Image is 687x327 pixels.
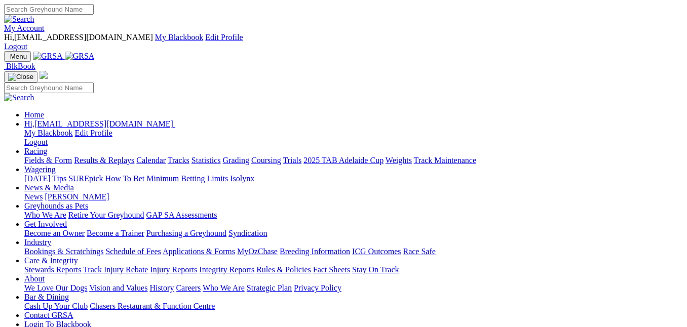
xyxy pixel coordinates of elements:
a: Industry [24,238,51,247]
a: We Love Our Dogs [24,283,87,292]
a: Become an Owner [24,229,85,237]
a: Tracks [168,156,189,165]
a: Fact Sheets [313,265,350,274]
a: Get Involved [24,220,67,228]
a: Care & Integrity [24,256,78,265]
div: Get Involved [24,229,683,238]
a: Bar & Dining [24,293,69,301]
a: Cash Up Your Club [24,302,88,310]
button: Toggle navigation [4,51,31,62]
img: Search [4,93,34,102]
a: BlkBook [4,62,35,70]
a: [PERSON_NAME] [45,192,109,201]
a: Retire Your Greyhound [68,211,144,219]
a: News [24,192,43,201]
a: Track Maintenance [414,156,476,165]
a: Coursing [251,156,281,165]
div: Care & Integrity [24,265,683,274]
span: Hi, [EMAIL_ADDRESS][DOMAIN_NAME] [4,33,153,42]
span: Hi, [EMAIL_ADDRESS][DOMAIN_NAME] [24,119,173,128]
img: GRSA [33,52,63,61]
a: 2025 TAB Adelaide Cup [303,156,384,165]
a: Injury Reports [150,265,197,274]
div: Hi,[EMAIL_ADDRESS][DOMAIN_NAME] [24,129,683,147]
div: Greyhounds as Pets [24,211,683,220]
a: Purchasing a Greyhound [146,229,226,237]
a: My Account [4,24,45,32]
img: logo-grsa-white.png [40,71,48,79]
a: Rules & Policies [256,265,311,274]
a: GAP SA Assessments [146,211,217,219]
a: ICG Outcomes [352,247,401,256]
button: Toggle navigation [4,71,37,83]
a: Breeding Information [280,247,350,256]
a: Results & Replays [74,156,134,165]
a: Stay On Track [352,265,399,274]
span: Menu [10,53,27,60]
a: Chasers Restaurant & Function Centre [90,302,215,310]
a: Become a Trainer [87,229,144,237]
a: Vision and Values [89,283,147,292]
a: Fields & Form [24,156,72,165]
img: Close [8,73,33,81]
a: Hi,[EMAIL_ADDRESS][DOMAIN_NAME] [24,119,175,128]
a: MyOzChase [237,247,278,256]
a: My Blackbook [24,129,73,137]
div: Racing [24,156,683,165]
a: Home [24,110,44,119]
a: Grading [223,156,249,165]
a: Logout [4,42,27,51]
a: Track Injury Rebate [83,265,148,274]
img: GRSA [65,52,95,61]
a: [DATE] Tips [24,174,66,183]
a: Integrity Reports [199,265,254,274]
div: About [24,283,683,293]
a: Isolynx [230,174,254,183]
a: Racing [24,147,47,155]
a: Logout [24,138,48,146]
a: My Blackbook [155,33,204,42]
div: Bar & Dining [24,302,683,311]
a: Who We Are [203,283,245,292]
a: Careers [176,283,201,292]
a: Privacy Policy [294,283,341,292]
a: About [24,274,45,283]
a: Contact GRSA [24,311,73,319]
input: Search [4,4,94,15]
a: Edit Profile [75,129,112,137]
a: Weights [386,156,412,165]
a: History [149,283,174,292]
a: How To Bet [105,174,145,183]
a: Wagering [24,165,56,174]
div: Industry [24,247,683,256]
span: BlkBook [6,62,35,70]
a: Bookings & Scratchings [24,247,103,256]
div: Wagering [24,174,683,183]
a: News & Media [24,183,74,192]
a: Who We Are [24,211,66,219]
div: News & Media [24,192,683,201]
a: Minimum Betting Limits [146,174,228,183]
a: Applications & Forms [163,247,235,256]
a: Stewards Reports [24,265,81,274]
input: Search [4,83,94,93]
img: Search [4,15,34,24]
a: Race Safe [403,247,435,256]
a: SUREpick [68,174,103,183]
a: Trials [283,156,301,165]
a: Syndication [228,229,267,237]
a: Edit Profile [205,33,243,42]
a: Schedule of Fees [105,247,161,256]
a: Greyhounds as Pets [24,201,88,210]
a: Calendar [136,156,166,165]
div: My Account [4,33,683,51]
a: Strategic Plan [247,283,292,292]
a: Statistics [192,156,221,165]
